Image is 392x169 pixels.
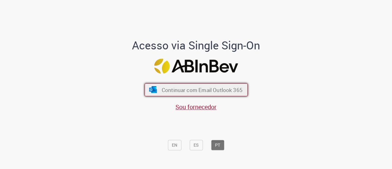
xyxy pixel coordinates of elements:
a: Sou fornecedor [175,103,217,111]
button: PT [211,140,224,150]
img: Logo ABInBev [154,59,238,74]
h1: Acesso via Single Sign-On [111,39,281,52]
button: EN [168,140,181,150]
button: ícone Azure/Microsoft 360 Continuar com Email Outlook 365 [145,83,248,96]
img: ícone Azure/Microsoft 360 [149,86,157,93]
button: ES [190,140,203,150]
span: Continuar com Email Outlook 365 [161,86,242,93]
